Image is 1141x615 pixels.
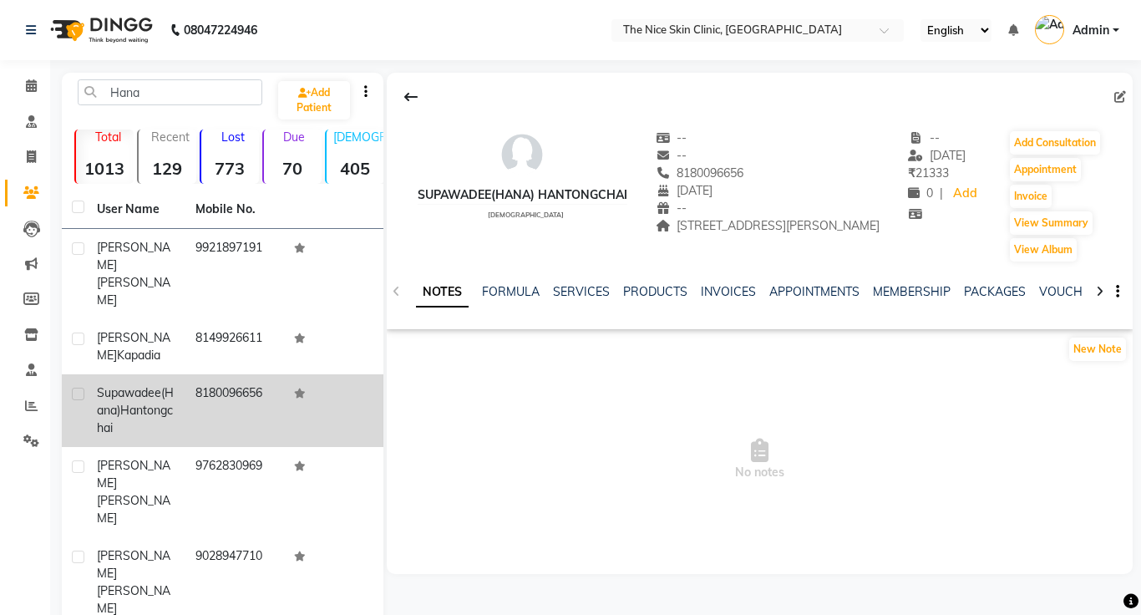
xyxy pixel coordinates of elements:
a: Add [950,182,979,206]
p: Total [83,130,134,145]
img: Admin [1035,15,1064,44]
img: avatar [497,130,547,180]
span: [DATE] [656,183,713,198]
a: Add Patient [278,81,350,119]
p: Due [267,130,322,145]
span: ₹ [908,165,915,180]
button: New Note [1069,338,1126,361]
span: [PERSON_NAME] [97,330,170,363]
strong: 773 [201,158,259,179]
span: Supawadee(Hana) [97,385,174,418]
td: 9921897191 [185,229,284,319]
span: No notes [387,376,1133,543]
a: APPOINTMENTS [769,284,860,299]
img: logo [43,7,157,53]
span: -- [908,130,940,145]
span: 8180096656 [656,165,744,180]
span: -- [656,130,687,145]
div: Supawadee(Hana) Hantongchai [418,186,627,204]
th: Mobile No. [185,191,284,229]
span: 21333 [908,165,949,180]
td: 8149926611 [185,319,284,374]
span: [PERSON_NAME] [97,275,170,307]
span: [PERSON_NAME] [97,240,170,272]
td: 8180096656 [185,374,284,447]
strong: 129 [139,158,196,179]
span: | [940,185,943,202]
b: 08047224946 [184,7,257,53]
span: [PERSON_NAME] [97,493,170,526]
span: -- [656,201,687,216]
span: [STREET_ADDRESS][PERSON_NAME] [656,218,880,233]
a: FORMULA [482,284,540,299]
p: Recent [145,130,196,145]
p: Lost [208,130,259,145]
div: Back to Client [393,81,429,113]
a: MEMBERSHIP [873,284,951,299]
button: Add Consultation [1010,131,1100,155]
button: View Summary [1010,211,1093,235]
a: PRODUCTS [623,284,687,299]
span: [PERSON_NAME] [97,458,170,490]
span: Admin [1073,22,1109,39]
td: 9762830969 [185,447,284,537]
span: [DATE] [908,148,966,163]
a: INVOICES [701,284,756,299]
span: -- [656,148,687,163]
button: View Album [1010,238,1077,262]
span: [DEMOGRAPHIC_DATA] [488,211,564,219]
span: [PERSON_NAME] [97,548,170,581]
a: NOTES [416,277,469,307]
strong: 1013 [76,158,134,179]
span: 0 [908,186,933,201]
button: Appointment [1010,158,1081,181]
a: PACKAGES [964,284,1026,299]
input: Search by Name/Mobile/Email/Code [78,79,262,105]
p: [DEMOGRAPHIC_DATA] [333,130,384,145]
span: Kapadia [117,348,160,363]
strong: 70 [264,158,322,179]
button: Invoice [1010,185,1052,208]
th: User Name [87,191,185,229]
strong: 405 [327,158,384,179]
a: VOUCHERS [1039,284,1105,299]
a: SERVICES [553,284,610,299]
span: Hantongchai [97,403,173,435]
